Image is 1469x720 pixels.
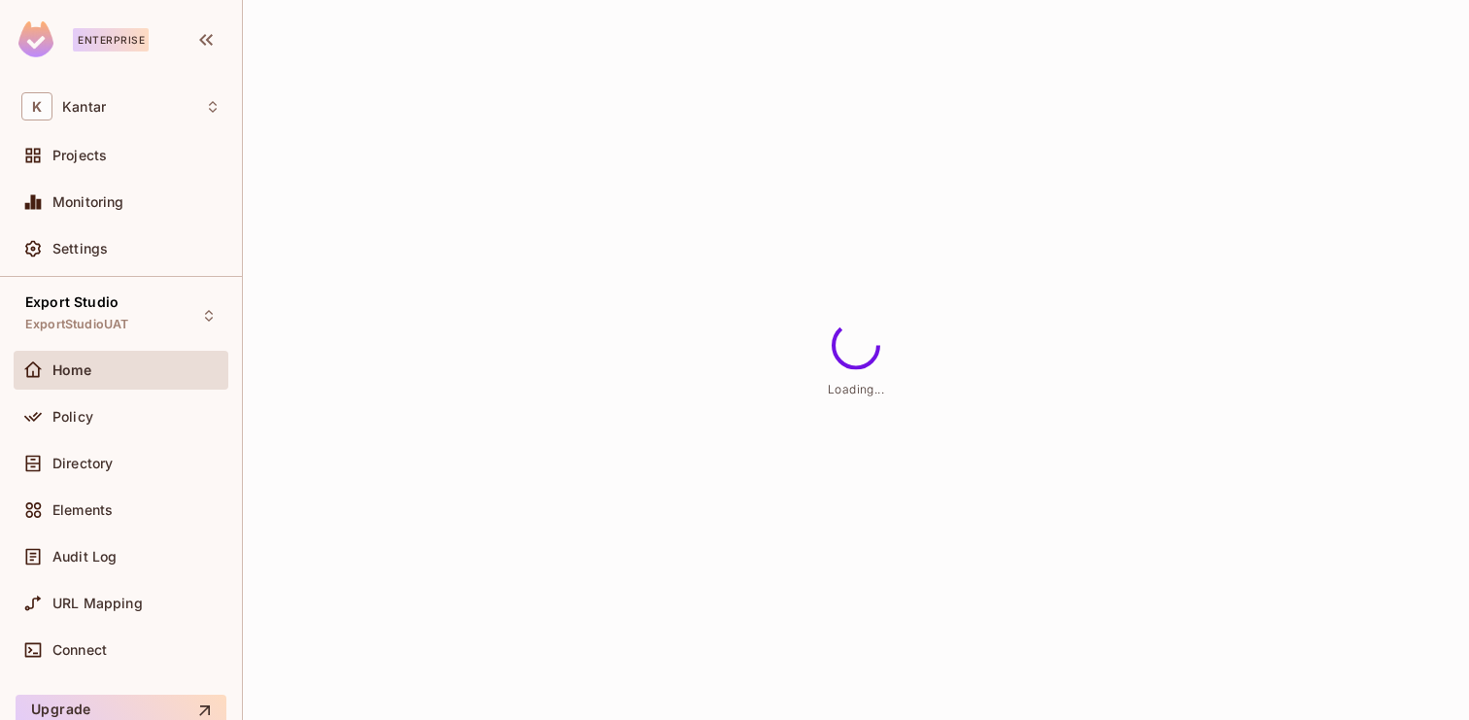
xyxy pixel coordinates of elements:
img: SReyMgAAAABJRU5ErkJggg== [18,21,53,57]
span: Home [52,362,92,378]
span: URL Mapping [52,596,143,611]
div: Enterprise [73,28,149,51]
span: Directory [52,456,113,471]
span: Export Studio [25,294,119,310]
span: Connect [52,642,107,658]
span: Settings [52,241,108,257]
span: Audit Log [52,549,117,565]
span: Monitoring [52,194,124,210]
span: Policy [52,409,93,425]
span: Projects [52,148,107,163]
span: K [21,92,52,120]
span: Loading... [828,381,884,395]
span: ExportStudioUAT [25,317,128,332]
span: Workspace: Kantar [62,99,106,115]
span: Elements [52,502,113,518]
